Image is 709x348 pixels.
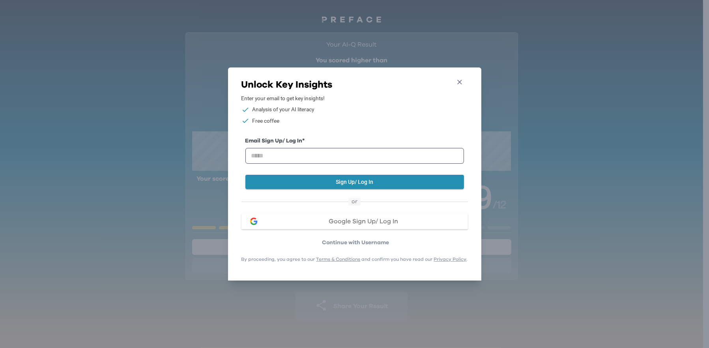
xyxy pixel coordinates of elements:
[249,217,258,226] img: google login
[241,94,468,103] p: Enter your email to get key insights!
[316,257,361,262] a: Terms & Conditions
[253,117,280,125] p: Free coffee
[434,257,467,262] a: Privacy Policy
[244,239,468,247] p: Continue with Username
[253,105,314,114] p: Analysis of your AI literacy
[329,218,398,225] span: Google Sign Up/ Log In
[245,137,464,145] label: Email Sign Up/ Log In *
[348,198,361,206] span: or
[241,79,468,91] h3: Unlock Key Insights
[245,175,464,189] button: Sign Up/ Log In
[241,213,468,229] button: google loginGoogle Sign Up/ Log In
[241,256,468,262] p: By proceeding, you agree to our and confirm you have read our .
